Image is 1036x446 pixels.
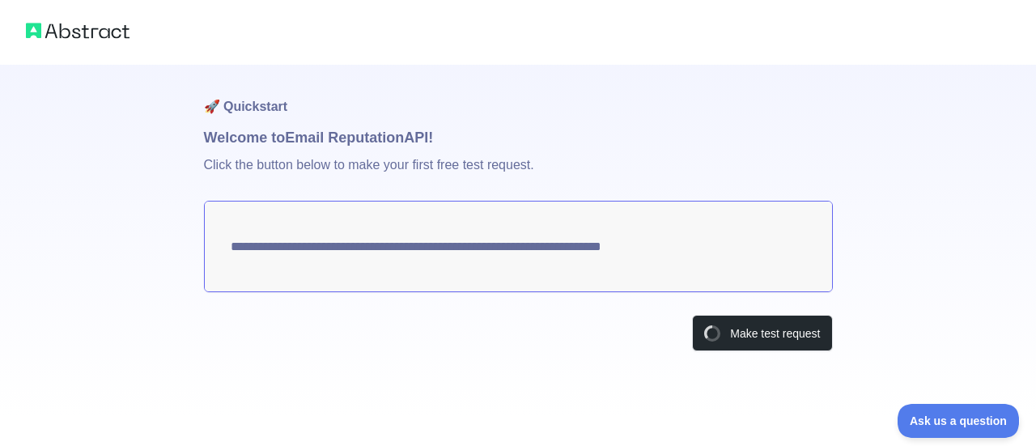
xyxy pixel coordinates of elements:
img: Abstract logo [26,19,129,42]
h1: Welcome to Email Reputation API! [204,126,833,149]
iframe: Toggle Customer Support [898,404,1020,438]
h1: 🚀 Quickstart [204,65,833,126]
button: Make test request [692,315,832,351]
p: Click the button below to make your first free test request. [204,149,833,201]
